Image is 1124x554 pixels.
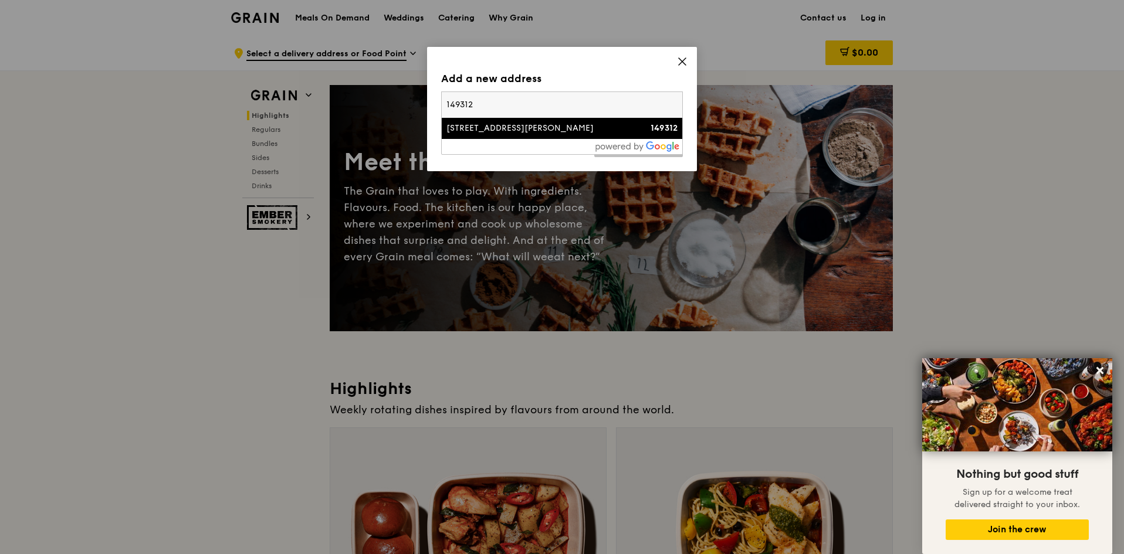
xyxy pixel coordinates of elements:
button: Join the crew [946,519,1089,540]
button: Close [1091,361,1109,380]
img: powered-by-google.60e8a832.png [595,141,680,152]
strong: 149312 [651,123,678,133]
span: Nothing but good stuff [956,467,1078,481]
span: Sign up for a welcome treat delivered straight to your inbox. [954,487,1080,509]
div: [STREET_ADDRESS][PERSON_NAME] [446,123,620,134]
img: DSC07876-Edit02-Large.jpeg [922,358,1112,451]
div: Add a new address [441,70,683,87]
